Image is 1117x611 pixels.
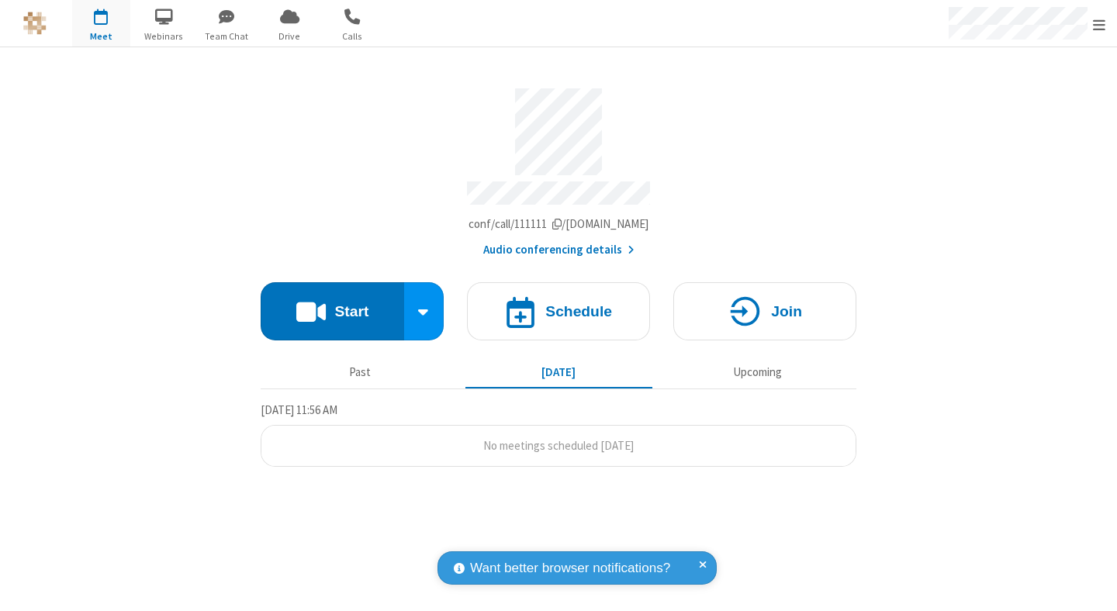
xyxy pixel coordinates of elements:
[261,29,319,43] span: Drive
[261,77,856,259] section: Account details
[673,282,856,340] button: Join
[470,558,670,578] span: Want better browser notifications?
[469,216,649,233] button: Copy my meeting room linkCopy my meeting room link
[771,304,802,319] h4: Join
[261,402,337,417] span: [DATE] 11:56 AM
[465,357,652,387] button: [DATE]
[469,216,649,231] span: Copy my meeting room link
[261,401,856,468] section: Today's Meetings
[323,29,382,43] span: Calls
[483,438,634,453] span: No meetings scheduled [DATE]
[23,12,47,35] img: QA Selenium DO NOT DELETE OR CHANGE
[267,357,454,387] button: Past
[261,282,404,340] button: Start
[1078,571,1105,600] iframe: Chat
[334,304,368,319] h4: Start
[198,29,256,43] span: Team Chat
[404,282,444,340] div: Start conference options
[483,241,635,259] button: Audio conferencing details
[664,357,851,387] button: Upcoming
[545,304,612,319] h4: Schedule
[467,282,650,340] button: Schedule
[135,29,193,43] span: Webinars
[72,29,130,43] span: Meet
